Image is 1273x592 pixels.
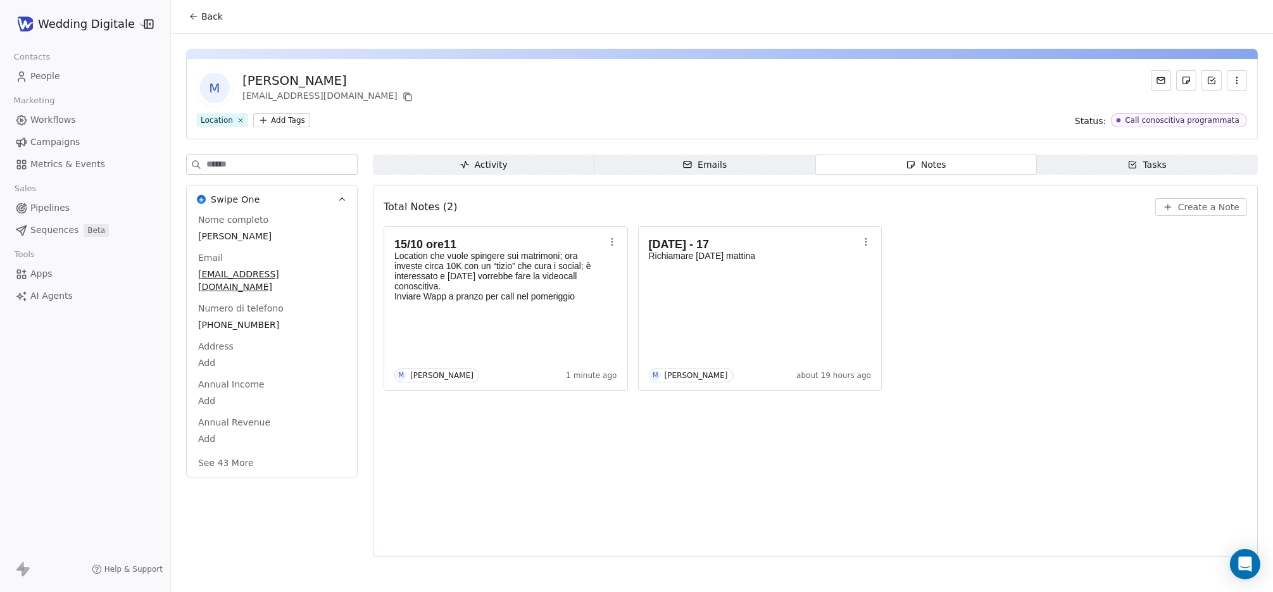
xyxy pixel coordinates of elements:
span: Apps [30,267,53,280]
button: See 43 More [191,451,261,474]
a: Metrics & Events [10,154,160,175]
span: Numero di telefono [196,302,286,315]
span: Nome completo [196,213,271,226]
div: Location [201,115,233,126]
p: Richiamare [DATE] mattina [649,251,859,261]
span: Add [198,356,346,369]
span: [EMAIL_ADDRESS][DOMAIN_NAME] [198,268,346,293]
a: Help & Support [92,564,163,574]
span: Pipelines [30,201,70,215]
span: Status: [1075,115,1106,127]
div: [PERSON_NAME] [665,371,728,380]
a: Campaigns [10,132,160,153]
span: 1 minute ago [566,370,617,381]
a: SequencesBeta [10,220,160,241]
span: M [199,73,230,103]
div: Swipe OneSwipe One [187,213,357,477]
button: Add Tags [253,113,310,127]
div: Call conoscitiva programmata [1125,116,1239,125]
span: Create a Note [1178,201,1239,213]
img: Swipe One [197,195,206,204]
span: Address [196,340,236,353]
span: AI Agents [30,289,73,303]
span: Campaigns [30,135,80,149]
a: Workflows [10,110,160,130]
span: [PERSON_NAME] [198,230,346,242]
span: Wedding Digitale [38,16,135,32]
span: People [30,70,60,83]
button: Swipe OneSwipe One [187,186,357,213]
span: Beta [84,224,109,237]
div: M [653,370,658,381]
div: Activity [460,158,508,172]
h1: 15/10 ore11 [394,238,605,251]
div: [EMAIL_ADDRESS][DOMAIN_NAME] [242,89,415,104]
span: Metrics & Events [30,158,105,171]
a: AI Agents [10,286,160,306]
span: Tools [9,245,40,264]
button: Wedding Digitale [15,13,135,35]
img: WD-pittogramma.png [18,16,33,32]
span: about 19 hours ago [796,370,871,381]
span: Sales [9,179,42,198]
button: Back [181,5,230,28]
span: Workflows [30,113,76,127]
span: Swipe One [211,193,260,206]
div: Emails [682,158,727,172]
span: Back [201,10,223,23]
a: Apps [10,263,160,284]
div: [PERSON_NAME] [410,371,473,380]
a: People [10,66,160,87]
span: Add [198,394,346,407]
p: Location che vuole spingere sui matrimoni; ora investe circa 10K con un “tizio” che cura i social... [394,251,605,301]
span: Annual Income [196,378,267,391]
div: Tasks [1127,158,1167,172]
span: Add [198,432,346,445]
a: Pipelines [10,198,160,218]
span: Marketing [8,91,60,110]
span: [PHONE_NUMBER] [198,318,346,331]
span: Annual Revenue [196,416,273,429]
span: Total Notes (2) [384,199,457,215]
span: Sequences [30,224,78,237]
div: Open Intercom Messenger [1230,549,1260,579]
span: Help & Support [104,564,163,574]
span: Contacts [8,47,56,66]
span: Email [196,251,225,264]
div: M [399,370,404,381]
h1: [DATE] - 17 [649,238,859,251]
div: [PERSON_NAME] [242,72,415,89]
button: Create a Note [1155,198,1247,216]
